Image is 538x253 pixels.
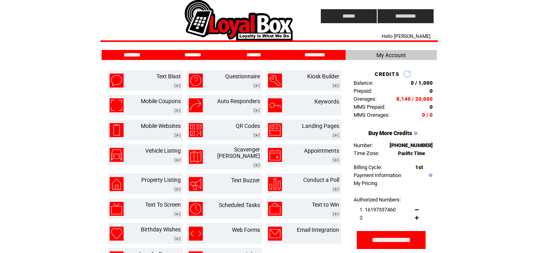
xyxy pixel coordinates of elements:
[268,202,282,216] img: text-to-win.png
[189,202,203,216] img: scheduled-tasks.png
[354,142,373,148] span: Number:
[411,80,433,86] span: 0 / 1,000
[354,80,373,86] span: Balance:
[314,98,339,105] a: Keywords
[141,123,181,129] a: Mobile Websites
[302,123,339,129] a: Landing Pages
[430,104,433,110] span: 0
[268,177,282,191] img: conduct-a-poll.png
[303,177,339,183] a: Conduct a Poll
[430,88,433,94] span: 0
[189,150,203,164] img: scavenger-hunt.png
[360,215,364,221] span: 2.
[398,151,425,156] span: Pacific Time
[360,207,396,213] span: 1. 16197337460
[382,34,430,39] span: Hello [PERSON_NAME]
[375,71,399,77] span: CREDITS
[376,52,406,58] span: My Account
[268,148,282,162] img: appointments.png
[368,130,412,136] a: Buy More Credits
[412,131,418,135] img: help.gif
[236,123,260,129] a: QR Codes
[217,98,260,104] a: Auto Responders
[354,172,401,178] a: Payment Information
[110,123,124,137] img: mobile-websites.png
[390,142,433,148] span: [PHONE_NUMBER]
[174,84,181,88] img: video.png
[354,164,382,170] span: Billing Cycle:
[110,227,124,241] img: birthday-wishes.png
[332,133,339,137] img: video.png
[231,177,260,183] a: Text Buzzer
[174,187,181,191] img: video.png
[225,73,260,80] a: Questionnaire
[232,227,260,233] a: Web Forms
[174,108,181,113] img: video.png
[145,201,181,208] a: Text To Screen
[189,227,203,241] img: web-forms.png
[253,133,260,137] img: video.png
[307,73,339,80] a: Kiosk Builder
[110,74,124,88] img: text-blast.png
[174,158,181,162] img: video.png
[268,74,282,88] img: kiosk-builder.png
[253,163,260,167] img: video.png
[145,147,181,154] a: Vehicle Listing
[354,197,401,203] span: Authorized Numbers:
[354,104,385,110] span: MMS Prepaid:
[110,148,124,162] img: vehicle-listing.png
[396,96,433,102] span: 8,140 / 20,000
[110,177,124,191] img: property-listing.png
[332,187,339,191] img: video.png
[174,237,181,241] img: video.png
[297,227,339,233] a: Email Integration
[332,158,339,162] img: video.png
[110,202,124,216] img: text-to-screen.png
[268,123,282,137] img: landing-pages.png
[141,226,181,233] a: Birthday Wishes
[253,108,260,113] img: video.png
[304,147,339,154] a: Appointments
[253,84,260,88] img: video.png
[141,177,181,183] a: Property Listing
[332,84,339,88] img: video.png
[354,112,390,118] span: MMS Overages:
[189,98,203,112] img: auto-responders.png
[268,98,282,112] img: keywords.png
[189,74,203,88] img: questionnaire.png
[110,98,124,112] img: mobile-coupons.png
[174,133,181,137] img: video.png
[189,123,203,137] img: qr-codes.png
[354,150,379,156] span: Time Zone:
[415,164,423,170] span: 1st
[354,96,376,102] span: Overages:
[219,202,260,208] a: Scheduled Tasks
[141,98,181,104] a: Mobile Coupons
[156,73,181,80] a: Text Blast
[422,112,433,118] span: 0 / 0
[217,146,260,159] a: Scavenger [PERSON_NAME]
[189,177,203,191] img: text-buzzer.png
[268,227,282,241] img: email-integration.png
[312,201,339,208] a: Text to Win
[354,180,377,186] a: My Pricing
[174,212,181,216] img: video.png
[332,212,339,216] img: video.png
[354,88,372,94] span: Prepaid:
[427,173,432,177] img: help.gif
